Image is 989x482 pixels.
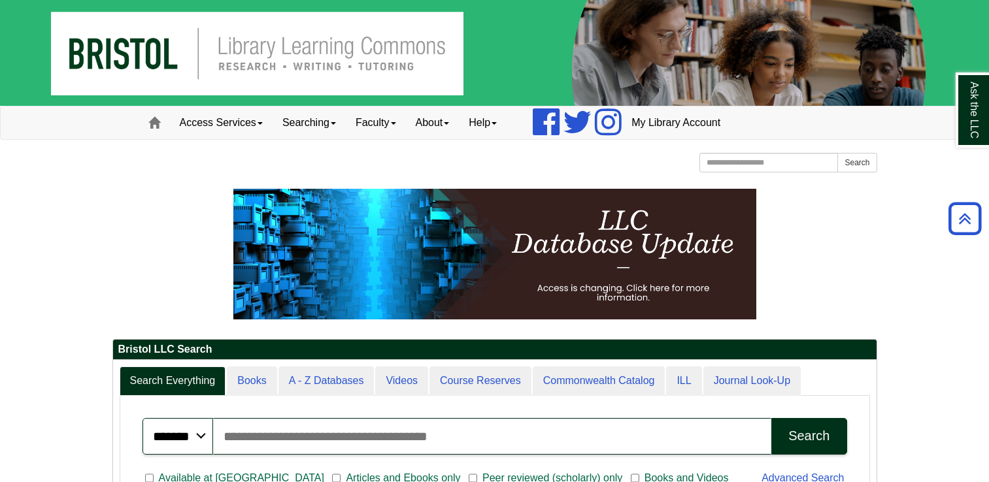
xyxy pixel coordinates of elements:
[533,366,665,396] a: Commonwealth Catalog
[278,366,375,396] a: A - Z Databases
[170,106,273,139] a: Access Services
[944,210,986,227] a: Back to Top
[406,106,460,139] a: About
[459,106,507,139] a: Help
[346,106,406,139] a: Faculty
[113,340,877,360] h2: Bristol LLC Search
[666,366,701,396] a: ILL
[771,418,847,455] button: Search
[227,366,277,396] a: Books
[622,106,730,139] a: My Library Account
[429,366,531,396] a: Course Reserves
[233,189,756,319] img: HTML tutorial
[120,366,226,396] a: Search Everything
[375,366,428,396] a: Videos
[788,428,830,443] div: Search
[837,153,877,172] button: Search
[273,106,346,139] a: Searching
[703,366,801,396] a: Journal Look-Up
